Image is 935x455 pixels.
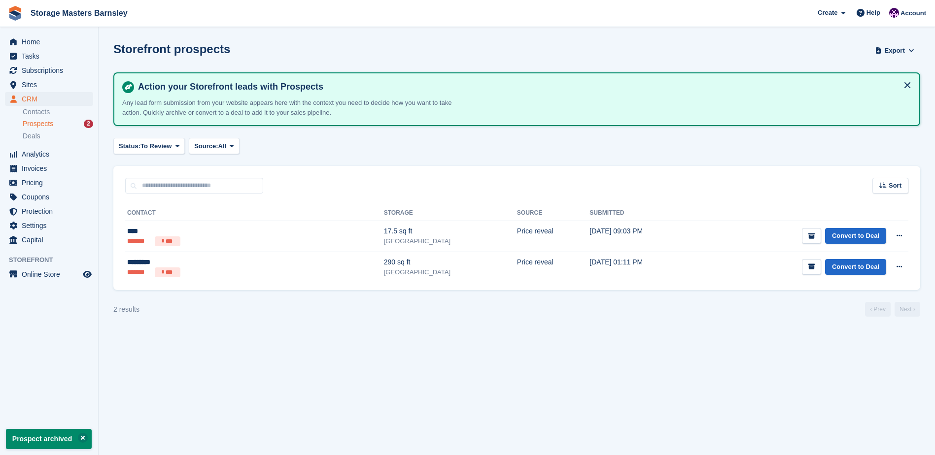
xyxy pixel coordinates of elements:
[22,190,81,204] span: Coupons
[889,8,899,18] img: Louise Masters
[27,5,132,21] a: Storage Masters Barnsley
[5,92,93,106] a: menu
[22,233,81,247] span: Capital
[140,141,172,151] span: To Review
[23,107,93,117] a: Contacts
[5,162,93,175] a: menu
[589,205,695,221] th: Submitted
[22,267,81,281] span: Online Store
[5,267,93,281] a: menu
[5,49,93,63] a: menu
[5,190,93,204] a: menu
[5,219,93,232] a: menu
[8,6,23,21] img: stora-icon-8386f47178a22dfd0bd8f6a31ec36ba5ce8667c1dd55bd0f319d3a0aa187defe.svg
[517,221,590,252] td: Price reveal
[122,98,467,117] p: Any lead form submission from your website appears here with the context you need to decide how y...
[589,252,695,282] td: [DATE] 01:11 PM
[119,141,140,151] span: Status:
[22,147,81,161] span: Analytics
[9,255,98,265] span: Storefront
[889,181,901,191] span: Sort
[384,236,517,246] div: [GEOGRAPHIC_DATA]
[5,204,93,218] a: menu
[384,267,517,277] div: [GEOGRAPHIC_DATA]
[384,226,517,236] div: 17.5 sq ft
[885,46,905,56] span: Export
[863,302,922,317] nav: Page
[5,147,93,161] a: menu
[22,92,81,106] span: CRM
[5,233,93,247] a: menu
[84,120,93,128] div: 2
[517,252,590,282] td: Price reveal
[825,259,886,275] a: Convert to Deal
[22,204,81,218] span: Protection
[22,35,81,49] span: Home
[22,219,81,232] span: Settings
[22,78,81,92] span: Sites
[23,131,40,141] span: Deals
[218,141,227,151] span: All
[5,64,93,77] a: menu
[866,8,880,18] span: Help
[865,302,891,317] a: Previous
[22,64,81,77] span: Subscriptions
[6,429,92,449] p: Prospect archived
[134,81,911,93] h4: Action your Storefront leads with Prospects
[900,8,926,18] span: Account
[113,304,139,315] div: 2 results
[5,176,93,190] a: menu
[873,42,916,59] button: Export
[189,138,240,154] button: Source: All
[22,176,81,190] span: Pricing
[517,205,590,221] th: Source
[23,131,93,141] a: Deals
[589,221,695,252] td: [DATE] 09:03 PM
[818,8,837,18] span: Create
[113,138,185,154] button: Status: To Review
[125,205,384,221] th: Contact
[81,268,93,280] a: Preview store
[23,119,93,129] a: Prospects 2
[895,302,920,317] a: Next
[23,119,53,129] span: Prospects
[5,35,93,49] a: menu
[113,42,230,56] h1: Storefront prospects
[384,205,517,221] th: Storage
[22,162,81,175] span: Invoices
[384,257,517,267] div: 290 sq ft
[194,141,218,151] span: Source:
[22,49,81,63] span: Tasks
[5,78,93,92] a: menu
[825,228,886,244] a: Convert to Deal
